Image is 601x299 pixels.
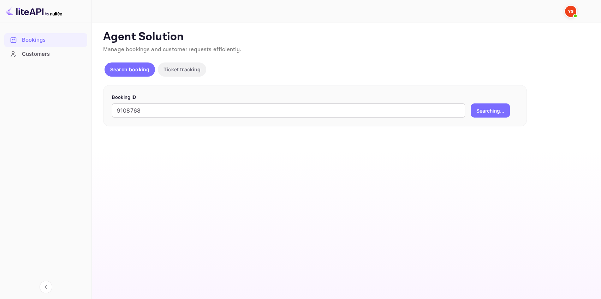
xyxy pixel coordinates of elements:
p: Ticket tracking [163,66,201,73]
div: Bookings [22,36,84,44]
button: Searching... [471,103,510,118]
p: Search booking [110,66,149,73]
div: Customers [22,50,84,58]
button: Collapse navigation [40,281,52,293]
img: Yandex Support [565,6,576,17]
span: Manage bookings and customer requests efficiently. [103,46,242,53]
div: Customers [4,47,87,61]
p: Booking ID [112,94,518,101]
input: Enter Booking ID (e.g., 63782194) [112,103,465,118]
a: Bookings [4,33,87,46]
div: Bookings [4,33,87,47]
p: Agent Solution [103,30,588,44]
img: LiteAPI logo [6,6,62,17]
a: Customers [4,47,87,60]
